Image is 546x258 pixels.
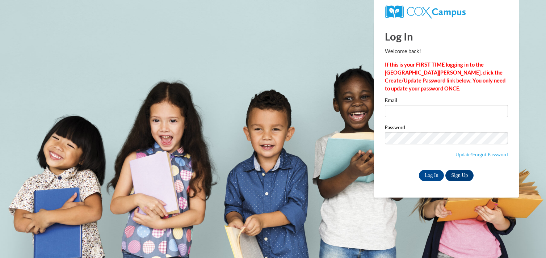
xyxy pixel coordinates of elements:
strong: If this is your FIRST TIME logging in to the [GEOGRAPHIC_DATA][PERSON_NAME], click the Create/Upd... [385,62,505,92]
img: COX Campus [385,5,466,18]
a: Sign Up [445,170,474,181]
a: Update/Forgot Password [455,152,508,157]
label: Email [385,98,508,105]
input: Log In [419,170,444,181]
a: COX Campus [385,8,466,14]
p: Welcome back! [385,47,508,55]
label: Password [385,125,508,132]
h1: Log In [385,29,508,44]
